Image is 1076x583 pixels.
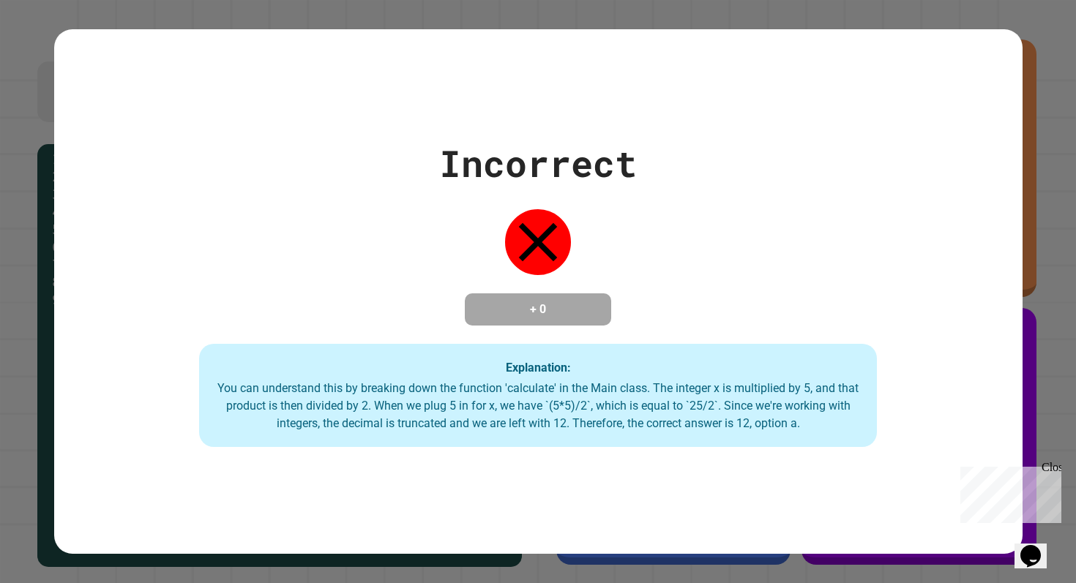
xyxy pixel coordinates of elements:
iframe: chat widget [954,461,1061,523]
h4: + 0 [479,301,597,318]
div: You can understand this by breaking down the function 'calculate' in the Main class. The integer ... [214,380,862,432]
strong: Explanation: [506,360,571,374]
iframe: chat widget [1015,524,1061,568]
div: Chat with us now!Close [6,6,101,93]
div: Incorrect [439,136,637,191]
